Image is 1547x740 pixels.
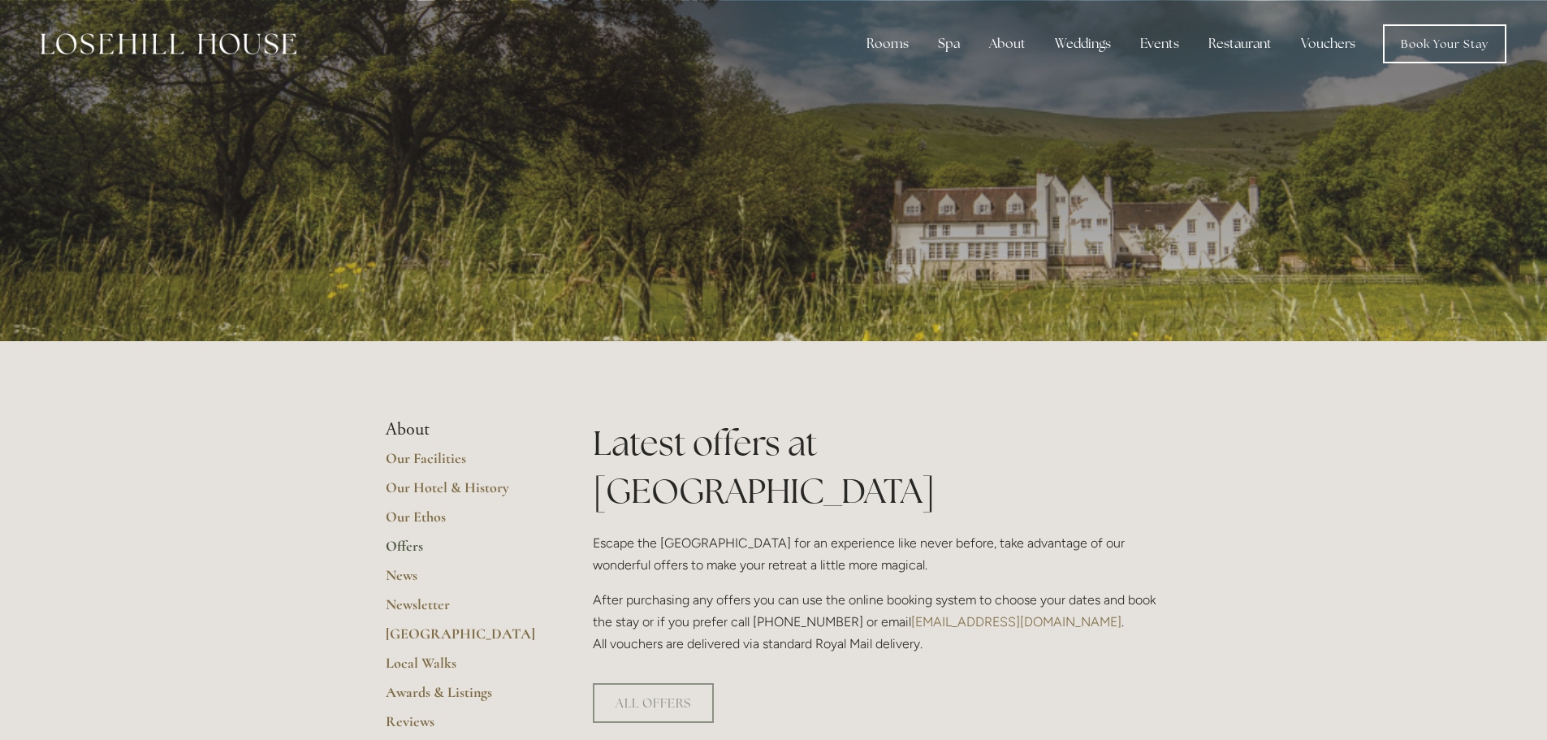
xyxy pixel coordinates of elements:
[1042,28,1124,60] div: Weddings
[925,28,973,60] div: Spa
[386,537,541,566] a: Offers
[41,33,296,54] img: Losehill House
[386,683,541,712] a: Awards & Listings
[386,595,541,625] a: Newsletter
[593,589,1162,656] p: After purchasing any offers you can use the online booking system to choose your dates and book t...
[386,449,541,478] a: Our Facilities
[386,566,541,595] a: News
[1288,28,1368,60] a: Vouchers
[911,614,1121,630] a: [EMAIL_ADDRESS][DOMAIN_NAME]
[386,478,541,508] a: Our Hotel & History
[386,419,541,440] li: About
[1383,24,1506,63] a: Book Your Stay
[1127,28,1192,60] div: Events
[386,625,541,654] a: [GEOGRAPHIC_DATA]
[386,508,541,537] a: Our Ethos
[593,683,714,723] a: ALL OFFERS
[593,532,1162,576] p: Escape the [GEOGRAPHIC_DATA] for an experience like never before, take advantage of our wonderful...
[593,419,1162,515] h1: Latest offers at [GEOGRAPHIC_DATA]
[1195,28,1285,60] div: Restaurant
[386,654,541,683] a: Local Walks
[853,28,922,60] div: Rooms
[976,28,1039,60] div: About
